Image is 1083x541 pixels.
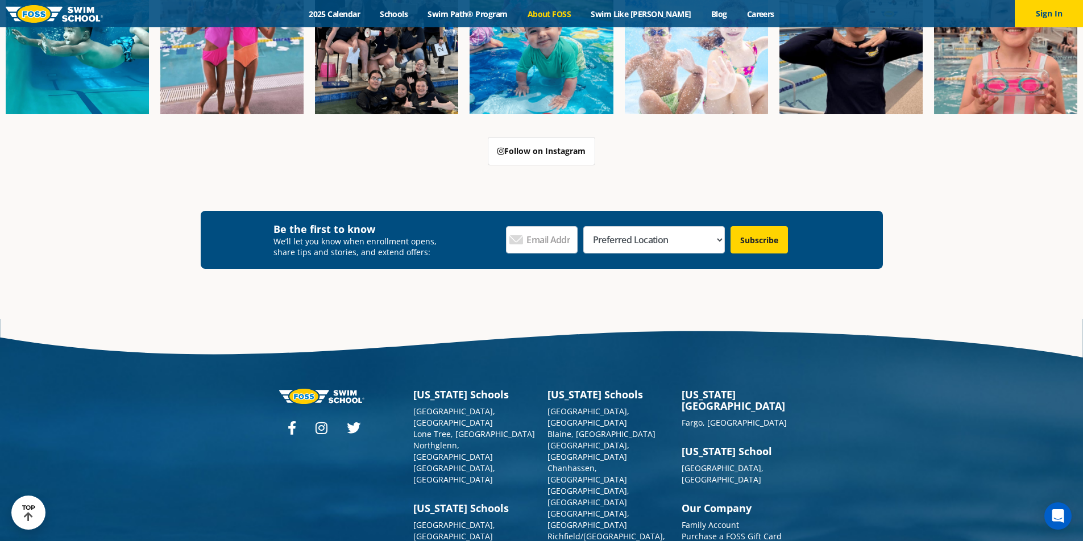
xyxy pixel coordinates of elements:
[547,463,627,485] a: Chanhassen, [GEOGRAPHIC_DATA]
[506,226,578,253] input: Email Address
[488,137,595,165] a: Follow on Instagram
[413,502,536,514] h3: [US_STATE] Schools
[547,428,655,439] a: Blaine, [GEOGRAPHIC_DATA]
[547,508,629,530] a: [GEOGRAPHIC_DATA], [GEOGRAPHIC_DATA]
[682,519,739,530] a: Family Account
[581,9,702,19] a: Swim Like [PERSON_NAME]
[731,226,788,253] input: Subscribe
[682,502,804,514] h3: Our Company
[517,9,581,19] a: About FOSS
[413,406,495,428] a: [GEOGRAPHIC_DATA], [GEOGRAPHIC_DATA]
[682,417,787,428] a: Fargo, [GEOGRAPHIC_DATA]
[413,389,536,400] h3: [US_STATE] Schools
[547,440,629,462] a: [GEOGRAPHIC_DATA], [GEOGRAPHIC_DATA]
[273,236,445,257] p: We’ll let you know when enrollment opens, share tips and stories, and extend offers:
[547,389,670,400] h3: [US_STATE] Schools
[6,5,103,23] img: FOSS Swim School Logo
[701,9,737,19] a: Blog
[1044,502,1072,530] div: Open Intercom Messenger
[370,9,418,19] a: Schools
[279,389,364,404] img: Foss-logo-horizontal-white.svg
[413,440,493,462] a: Northglenn, [GEOGRAPHIC_DATA]
[299,9,370,19] a: 2025 Calendar
[737,9,784,19] a: Careers
[682,389,804,411] h3: [US_STATE][GEOGRAPHIC_DATA]
[682,463,764,485] a: [GEOGRAPHIC_DATA], [GEOGRAPHIC_DATA]
[547,406,629,428] a: [GEOGRAPHIC_DATA], [GEOGRAPHIC_DATA]
[547,485,629,507] a: [GEOGRAPHIC_DATA], [GEOGRAPHIC_DATA]
[273,222,445,236] h4: Be the first to know
[682,446,804,457] h3: [US_STATE] School
[418,9,517,19] a: Swim Path® Program
[22,504,35,522] div: TOP
[413,463,495,485] a: [GEOGRAPHIC_DATA], [GEOGRAPHIC_DATA]
[413,428,535,439] a: Lone Tree, [GEOGRAPHIC_DATA]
